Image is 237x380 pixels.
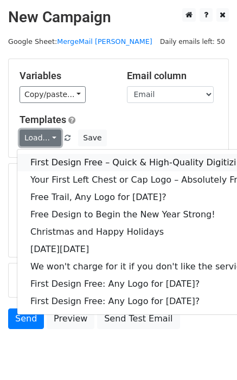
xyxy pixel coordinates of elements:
[78,130,106,146] button: Save
[20,86,86,103] a: Copy/paste...
[156,37,229,46] a: Daily emails left: 50
[183,328,237,380] iframe: Chat Widget
[47,308,94,329] a: Preview
[20,114,66,125] a: Templates
[97,308,180,329] a: Send Test Email
[127,70,218,82] h5: Email column
[8,308,44,329] a: Send
[8,37,152,46] small: Google Sheet:
[20,70,111,82] h5: Variables
[57,37,152,46] a: MergeMail [PERSON_NAME]
[8,8,229,27] h2: New Campaign
[20,130,61,146] a: Load...
[156,36,229,48] span: Daily emails left: 50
